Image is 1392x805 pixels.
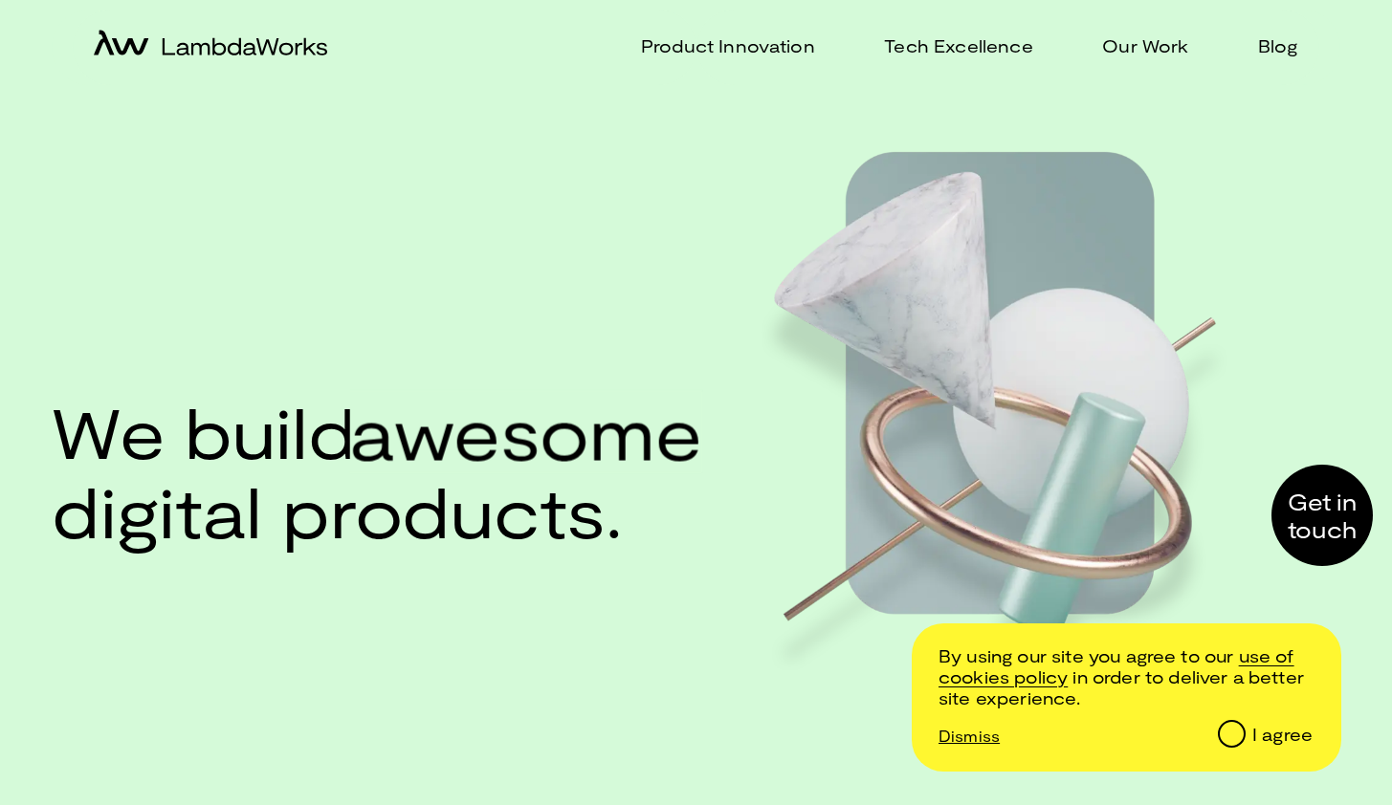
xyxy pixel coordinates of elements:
p: Product Innovation [641,33,815,60]
p: By using our site you agree to our in order to deliver a better site experience. [939,646,1313,708]
img: Hero image web [760,124,1252,679]
p: Tech Excellence [884,33,1032,60]
a: Blog [1235,33,1298,60]
div: I agree [1252,725,1313,746]
a: Our Work [1079,33,1188,60]
h1: We build digital products. [52,392,696,551]
a: Product Innovation [618,33,815,60]
p: Dismiss [939,727,1000,745]
p: Blog [1258,33,1298,60]
a: Tech Excellence [861,33,1032,60]
a: home-icon [94,30,327,63]
span: awesome [349,390,702,472]
a: /cookie-and-privacy-policy [939,645,1294,687]
p: Our Work [1102,33,1188,60]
